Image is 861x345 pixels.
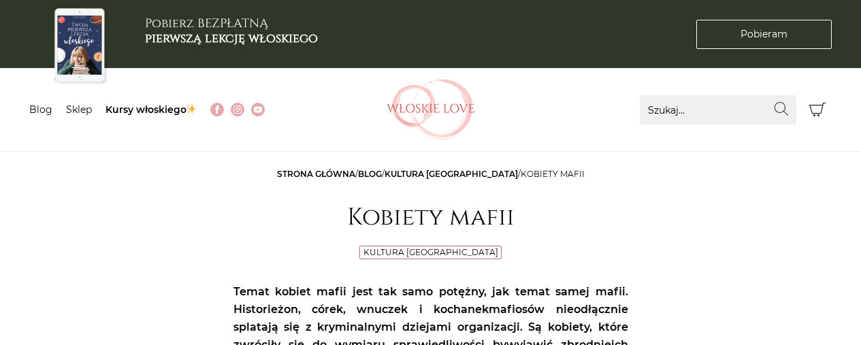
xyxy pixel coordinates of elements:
a: Kultura [GEOGRAPHIC_DATA] [363,247,498,257]
button: Koszyk [803,95,832,125]
h3: Pobierz BEZPŁATNĄ [145,16,318,46]
img: Włoskielove [387,79,475,140]
input: Szukaj... [640,95,796,125]
span: / / / [277,169,585,179]
a: Kultura [GEOGRAPHIC_DATA] [385,169,518,179]
a: Blog [29,103,52,116]
b: pierwszą lekcję włoskiego [145,30,318,47]
a: Strona główna [277,169,355,179]
strong: żon, córek, wnuczek i kochanek [278,303,489,316]
a: Sklep [66,103,92,116]
h1: Kobiety mafii [233,203,628,232]
span: Pobieram [741,27,787,42]
a: Kursy włoskiego [105,103,197,116]
span: Kobiety mafii [521,169,585,179]
a: Pobieram [696,20,832,49]
img: ✨ [186,104,196,114]
a: Blog [358,169,382,179]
